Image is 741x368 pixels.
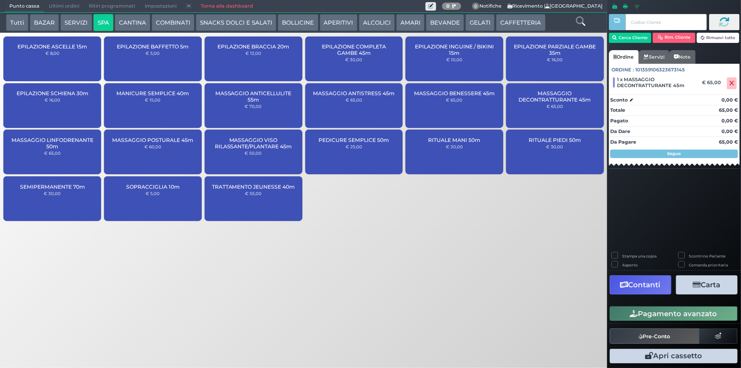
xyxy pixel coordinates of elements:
[609,33,652,43] button: Cerca Cliente
[547,104,563,109] small: € 65,00
[622,262,638,268] label: Asporto
[721,118,738,124] strong: 0,00 €
[44,191,61,196] small: € 30,00
[610,349,738,363] button: Apri cassetto
[610,306,738,321] button: Pagamento avanzato
[45,51,59,56] small: € 8,00
[245,191,262,196] small: € 55,00
[140,0,181,12] span: Impostazioni
[610,328,700,344] button: Pre-Conto
[547,57,563,62] small: € 16,00
[612,66,634,74] span: Ordine :
[318,137,389,143] span: PEDICURE SEMPLICE 50m
[610,275,671,294] button: Contanti
[653,33,696,43] button: Rim. Cliente
[146,51,160,56] small: € 5,00
[346,97,362,102] small: € 65,00
[217,43,289,50] span: EPILAZIONE BRACCIA 20m
[669,50,695,64] a: Note
[513,43,597,56] span: EPILAZIONE PARZIALE GAMBE 35m
[668,151,681,156] strong: Segue
[20,184,85,190] span: SEMIPERMANENTE 70m
[446,97,463,102] small: € 65,00
[496,14,545,31] button: CAFFETTERIA
[93,14,113,31] button: SPA
[116,90,189,96] span: MANICURE SEMPLICE 40m
[117,43,189,50] span: EPILAZIONE BAFFETTO 5m
[212,184,295,190] span: TRATTAMENTO JEUNESSE 40m
[689,262,728,268] label: Comanda prioritaria
[212,90,295,103] span: MASSAGGIO ANTICELLULITE 55m
[245,150,262,156] small: € 50,00
[617,76,696,88] span: 1 x MASSAGGIO DECONTRATTURANTE 45m
[245,51,261,56] small: € 12,00
[196,14,276,31] button: SNACKS DOLCI E SALATI
[44,0,84,12] span: Ultimi ordini
[701,79,725,85] div: € 65,00
[45,97,60,102] small: € 16,00
[115,14,150,31] button: CANTINA
[547,144,563,149] small: € 30,00
[465,14,495,31] button: GELATI
[146,191,160,196] small: € 5,00
[30,14,59,31] button: BAZAR
[428,137,481,143] span: RITUALE MANI 50m
[697,33,740,43] button: Rimuovi tutto
[60,14,92,31] button: SERVIZI
[609,50,639,64] a: Ordine
[625,14,707,30] input: Codice Cliente
[345,57,362,62] small: € 30,00
[145,97,161,102] small: € 15,00
[17,43,87,50] span: EPILAZIONE ASCELLE 15m
[359,14,395,31] button: ALCOLICI
[278,14,318,31] button: BOLLICINE
[689,253,726,259] label: Scontrino Parlante
[5,0,44,12] span: Punto cassa
[446,3,450,9] b: 0
[126,184,180,190] span: SOPRACCIGLIA 10m
[144,144,161,149] small: € 60,00
[17,90,88,96] span: EPILAZIONE SCHIENA 30m
[721,128,738,134] strong: 0,00 €
[313,90,394,96] span: MASSAGGIO ANTISTRESS 45m
[396,14,425,31] button: AMARI
[320,14,358,31] button: APERITIVI
[610,139,636,145] strong: Da Pagare
[610,96,628,104] strong: Sconto
[610,118,628,124] strong: Pagato
[6,14,28,31] button: Tutti
[196,0,258,12] a: Torna alla dashboard
[44,150,61,156] small: € 65,00
[513,90,597,103] span: MASSAGGIO DECONTRATTURANTE 45m
[312,43,395,56] span: EPILAZIONE COMPLETA GAMBE 45m
[529,137,581,143] span: RITUALE PIEDI 50m
[610,107,625,113] strong: Totale
[212,137,295,150] span: MASSAGGIO VISO RILASSANTE/PLANTARE 45m
[719,107,738,113] strong: 65,00 €
[446,57,462,62] small: € 10,00
[152,14,194,31] button: COMBINATI
[413,43,496,56] span: EPILAZIONE INGUINE / BIKINI 15m
[11,137,94,150] span: MASSAGGIO LINFODRENANTE 50m
[639,50,669,64] a: Servizi
[719,139,738,145] strong: 65,00 €
[346,144,362,149] small: € 25,00
[636,66,685,74] span: 101359106323673145
[84,0,140,12] span: Ritiri programmati
[472,3,480,10] span: 0
[676,275,738,294] button: Carta
[622,253,656,259] label: Stampa una copia
[446,144,463,149] small: € 20,00
[610,128,630,134] strong: Da Dare
[245,104,262,109] small: € 70,00
[721,97,738,103] strong: 0,00 €
[112,137,193,143] span: MASSAGGIO POSTURALE 45m
[426,14,464,31] button: BEVANDE
[414,90,495,96] span: MASSAGGIO BENESSERE 45m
